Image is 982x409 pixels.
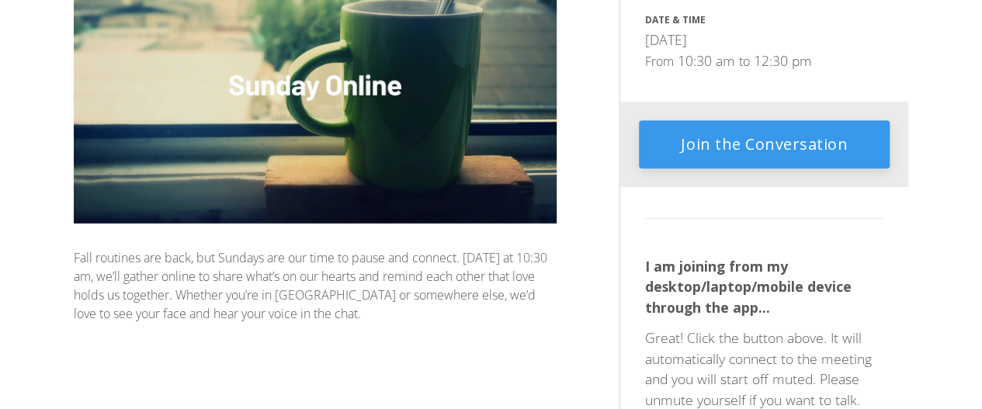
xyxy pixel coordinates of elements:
[739,53,754,70] div: to
[645,16,883,25] div: Date & Time
[753,51,815,70] p: 12:30 pm
[645,53,678,70] div: From
[678,51,739,70] p: 10:30 am
[639,120,890,168] a: Join the Conversation
[645,257,852,317] strong: I am joining from my desktop/laptop/mobile device through the app...
[74,248,557,323] div: Fall routines are back, but Sundays are our time to pause and connect. [DATE] at 10:30 am, we’ll ...
[645,30,687,49] p: [DATE]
